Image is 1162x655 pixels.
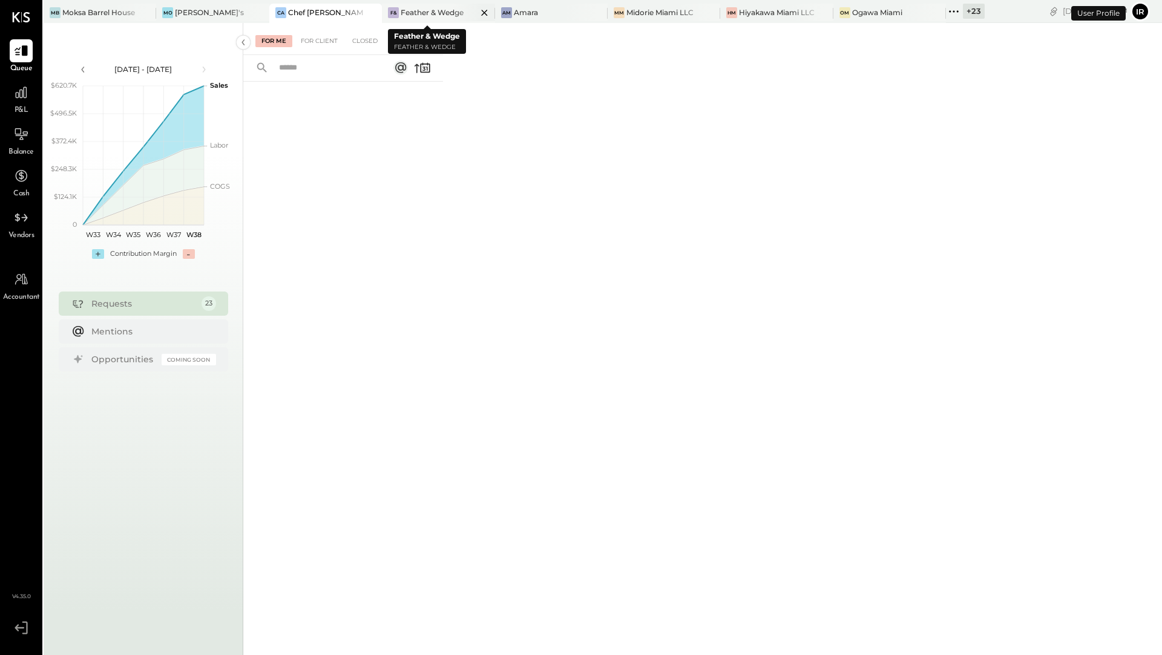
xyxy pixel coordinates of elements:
[852,7,902,18] div: Ogawa Miami
[1,123,42,158] a: Balance
[162,354,216,365] div: Coming Soon
[1,165,42,200] a: Cash
[288,7,364,18] div: Chef [PERSON_NAME]'s Vineyard Restaurant
[10,64,33,74] span: Queue
[15,105,28,116] span: P&L
[73,220,77,229] text: 0
[394,31,460,41] b: Feather & Wedge
[202,296,216,311] div: 23
[1,268,42,303] a: Accountant
[146,230,161,239] text: W36
[166,230,181,239] text: W37
[50,109,77,117] text: $496.5K
[614,7,625,18] div: MM
[105,230,121,239] text: W34
[1,206,42,241] a: Vendors
[13,189,29,200] span: Cash
[51,81,77,90] text: $620.7K
[346,35,384,47] div: Closed
[295,35,344,47] div: For Client
[50,7,61,18] div: MB
[255,35,292,47] div: For Me
[1063,5,1128,17] div: [DATE]
[175,7,244,18] div: [PERSON_NAME]'s
[963,4,985,19] div: + 23
[186,230,201,239] text: W38
[91,298,195,310] div: Requests
[8,230,34,241] span: Vendors
[726,7,737,18] div: HM
[1,39,42,74] a: Queue
[388,7,399,18] div: F&
[54,192,77,201] text: $124.1K
[1,81,42,116] a: P&L
[51,137,77,145] text: $372.4K
[210,81,228,90] text: Sales
[126,230,140,239] text: W35
[401,7,464,18] div: Feather & Wedge
[91,325,210,337] div: Mentions
[92,249,104,259] div: +
[626,7,694,18] div: Midorie Miami LLC
[110,249,177,259] div: Contribution Margin
[839,7,850,18] div: OM
[183,249,195,259] div: -
[92,64,195,74] div: [DATE] - [DATE]
[91,353,156,365] div: Opportunities
[210,141,228,149] text: Labor
[1048,5,1060,18] div: copy link
[1131,2,1150,21] button: Ir
[275,7,286,18] div: CA
[514,7,538,18] div: Amara
[3,292,40,303] span: Accountant
[1071,6,1126,21] div: User Profile
[210,182,230,191] text: COGS
[62,7,135,18] div: Moksa Barrel House
[162,7,173,18] div: Mo
[394,42,460,53] p: Feather & Wedge
[51,165,77,173] text: $248.3K
[85,230,100,239] text: W33
[501,7,512,18] div: Am
[8,147,34,158] span: Balance
[739,7,815,18] div: Hiyakawa Miami LLC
